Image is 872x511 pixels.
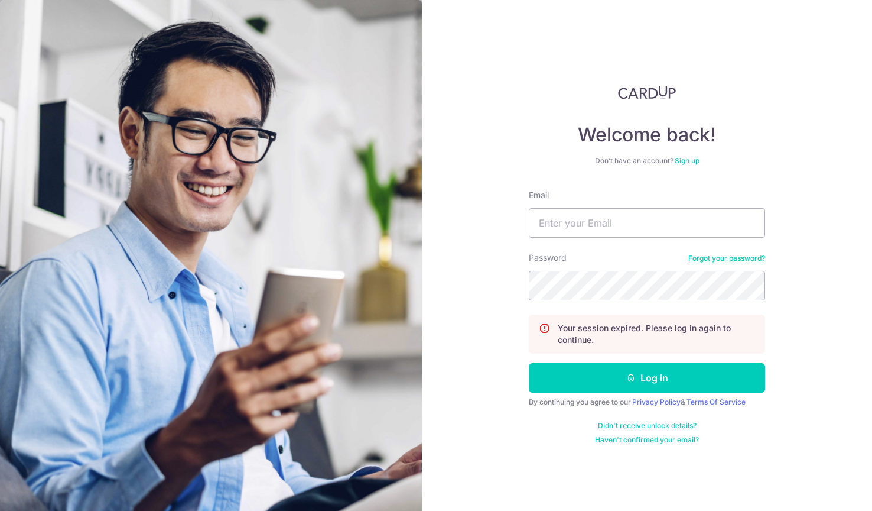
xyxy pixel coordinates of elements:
a: Sign up [675,156,699,165]
p: Your session expired. Please log in again to continue. [558,322,755,346]
a: Haven't confirmed your email? [595,435,699,445]
a: Privacy Policy [632,397,681,406]
button: Log in [529,363,765,393]
div: Don’t have an account? [529,156,765,166]
h4: Welcome back! [529,123,765,147]
img: CardUp Logo [618,85,676,99]
a: Forgot your password? [688,254,765,263]
div: By continuing you agree to our & [529,397,765,407]
label: Email [529,189,549,201]
a: Didn't receive unlock details? [598,421,697,431]
input: Enter your Email [529,208,765,238]
label: Password [529,252,567,264]
a: Terms Of Service [686,397,746,406]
